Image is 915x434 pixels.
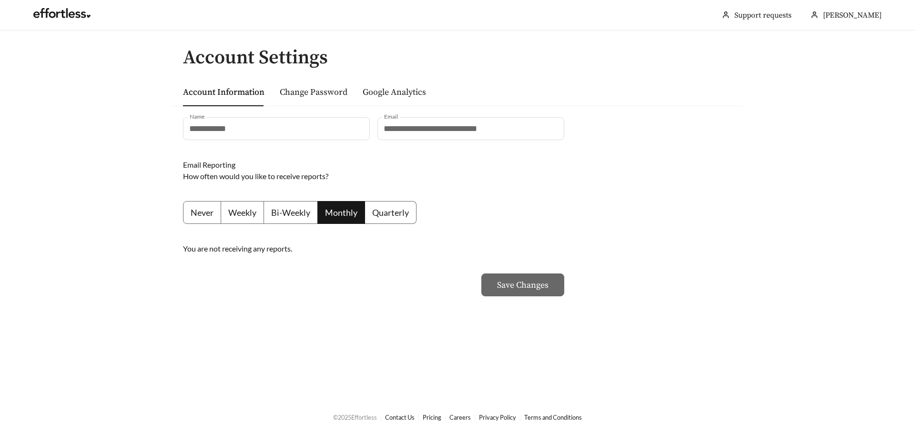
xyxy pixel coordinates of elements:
h2: Account Settings [183,47,743,68]
span: © 2025 Effortless [333,414,377,421]
a: Google Analytics [363,87,426,98]
div: You are not receiving any reports. [179,243,568,254]
a: Privacy Policy [479,414,516,421]
div: Email Reporting [183,159,564,171]
span: Weekly [228,207,256,218]
span: Bi-Weekly [271,207,310,218]
span: Never [191,207,213,218]
span: Quarterly [372,207,409,218]
span: [PERSON_NAME] [823,10,882,20]
a: Support requests [734,10,792,20]
span: Monthly [325,207,357,218]
a: Change Password [280,87,347,98]
a: Careers [449,414,471,421]
a: Terms and Conditions [524,414,582,421]
a: Pricing [423,414,441,421]
a: Contact Us [385,414,415,421]
a: Account Information [183,87,264,98]
button: Save Changes [481,273,564,296]
div: How often would you like to receive reports? [183,171,564,182]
